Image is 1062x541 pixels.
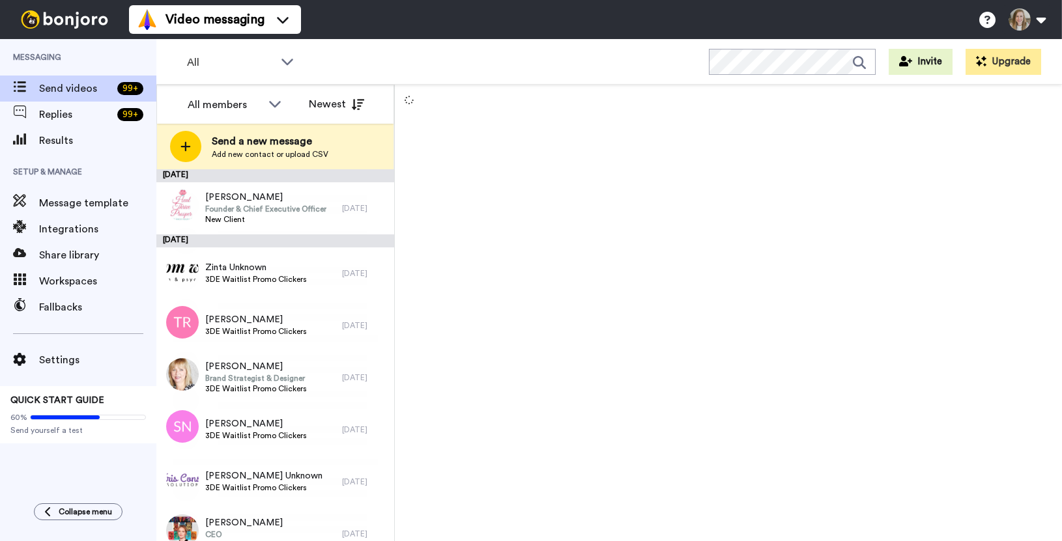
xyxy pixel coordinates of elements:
[10,396,104,405] span: QUICK START GUIDE
[342,529,388,539] div: [DATE]
[342,424,388,435] div: [DATE]
[342,320,388,331] div: [DATE]
[205,191,326,204] span: [PERSON_NAME]
[205,469,323,482] span: [PERSON_NAME] Unknown
[137,9,158,30] img: vm-color.svg
[165,10,265,29] span: Video messaging
[117,108,143,121] div: 99 +
[966,49,1041,75] button: Upgrade
[889,49,953,75] button: Invite
[205,516,307,529] span: [PERSON_NAME]
[299,91,374,117] button: Newest
[34,503,122,520] button: Collapse menu
[205,204,326,214] span: Founder & Chief Executive Officer
[205,261,307,274] span: Zinta Unknown
[205,417,307,430] span: [PERSON_NAME]
[205,529,307,540] span: CEO
[205,482,323,493] span: 3DE Waitlist Promo Clickers
[166,306,199,339] img: tr.png
[166,254,199,286] img: 4fde13fa-2399-4372-b10e-96815b9c62c2.png
[39,299,156,315] span: Fallbacks
[342,268,388,279] div: [DATE]
[156,234,394,247] div: [DATE]
[205,313,307,326] span: [PERSON_NAME]
[205,383,307,394] span: 3DE Waitlist Promo Clickers
[39,107,112,122] span: Replies
[212,133,328,149] span: Send a new message
[39,221,156,237] span: Integrations
[187,55,274,70] span: All
[205,430,307,441] span: 3DE Waitlist Promo Clickers
[39,247,156,263] span: Share library
[212,149,328,160] span: Add new contact or upload CSV
[39,81,112,96] span: Send videos
[205,274,307,284] span: 3DE Waitlist Promo Clickers
[166,358,199,391] img: 4e9812f0-923a-41c6-8cbb-31d22c3dec3a.jpg
[342,203,388,214] div: [DATE]
[117,82,143,95] div: 99 +
[16,10,113,29] img: bj-logo-header-white.svg
[156,169,394,182] div: [DATE]
[205,214,326,225] span: New Client
[39,133,156,148] span: Results
[39,273,156,289] span: Workspaces
[39,352,156,368] span: Settings
[10,412,27,423] span: 60%
[39,195,156,211] span: Message template
[166,410,199,443] img: sn.png
[342,372,388,383] div: [DATE]
[188,97,262,113] div: All members
[59,506,112,517] span: Collapse menu
[205,326,307,337] span: 3DE Waitlist Promo Clickers
[166,462,199,495] img: d222f4b8-fd87-4225-8495-8b3a6fa002a4.png
[342,477,388,487] div: [DATE]
[205,360,307,373] span: [PERSON_NAME]
[166,189,199,221] img: 8c429816-d6c5-442f-9e16-720290966541.jpg
[10,425,146,436] span: Send yourself a test
[205,373,307,383] span: Brand Strategist & Designer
